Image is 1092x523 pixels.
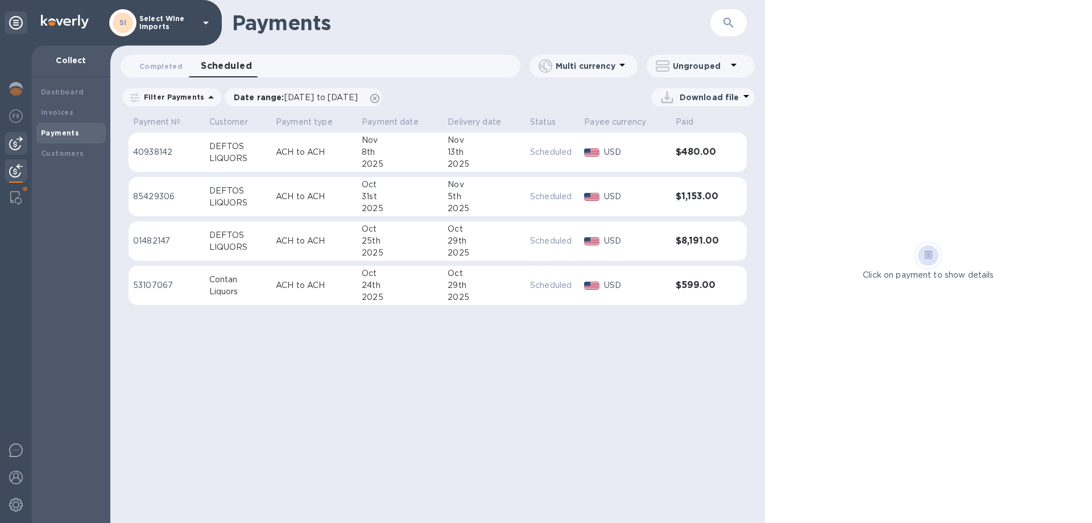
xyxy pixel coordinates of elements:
span: Payment type [276,116,348,128]
span: Payee currency [584,116,661,128]
p: Scheduled [530,191,575,203]
div: Oct [448,267,521,279]
b: Customers [41,149,84,158]
img: Logo [41,15,89,28]
span: Payment date [362,116,433,128]
p: Date range : [234,92,363,103]
img: USD [584,149,599,157]
span: Customer [209,116,263,128]
div: DEFTOS [209,229,267,241]
b: Invoices [41,108,73,117]
div: 31st [362,191,439,203]
p: Click on payment to show details [863,269,994,281]
div: 2025 [448,291,521,303]
p: Filter Payments [139,92,204,102]
div: 29th [448,279,521,291]
div: Oct [362,267,439,279]
p: Select Wine Imports [139,15,196,31]
p: Payment date [362,116,419,128]
div: Nov [362,134,439,146]
p: Payee currency [584,116,646,128]
b: Dashboard [41,88,84,96]
div: 2025 [362,158,439,170]
span: Delivery date [448,116,516,128]
p: ACH to ACH [276,191,353,203]
div: 5th [448,191,521,203]
p: Scheduled [530,235,575,247]
div: 2025 [448,247,521,259]
p: 85429306 [133,191,200,203]
p: ACH to ACH [276,235,353,247]
p: Delivery date [448,116,501,128]
h3: $480.00 [676,147,722,158]
span: Payment № [133,116,195,128]
div: 2025 [362,291,439,303]
div: 29th [448,235,521,247]
h3: $599.00 [676,280,722,291]
p: Multi currency [556,60,615,72]
img: USD [584,282,599,290]
p: ACH to ACH [276,279,353,291]
p: Ungrouped [673,60,727,72]
div: 2025 [362,247,439,259]
p: Payment № [133,116,180,128]
b: SI [119,18,127,27]
p: Scheduled [530,146,575,158]
b: Payments [41,129,79,137]
p: Payment type [276,116,333,128]
h3: $1,153.00 [676,191,722,202]
p: 53107067 [133,279,200,291]
p: ACH to ACH [276,146,353,158]
span: Status [530,116,570,128]
div: 25th [362,235,439,247]
h3: $8,191.00 [676,236,722,246]
div: 8th [362,146,439,158]
span: Paid [676,116,708,128]
p: 40938142 [133,146,200,158]
div: Contan [209,274,267,286]
div: Nov [448,179,521,191]
p: USD [604,279,667,291]
p: Status [530,116,556,128]
p: Collect [41,55,101,66]
p: Scheduled [530,279,575,291]
div: Nov [448,134,521,146]
div: LIQUORS [209,197,267,209]
p: USD [604,191,667,203]
span: Scheduled [201,58,252,74]
div: DEFTOS [209,185,267,197]
div: Unpin categories [5,11,27,34]
div: 2025 [448,158,521,170]
div: 24th [362,279,439,291]
div: Oct [362,223,439,235]
p: Download file [680,92,739,103]
div: DEFTOS [209,141,267,153]
div: LIQUORS [209,153,267,164]
span: Completed [139,60,183,72]
div: 2025 [362,203,439,215]
div: LIQUORS [209,241,267,253]
img: USD [584,237,599,245]
h1: Payments [232,11,710,35]
div: Oct [362,179,439,191]
div: Oct [448,223,521,235]
div: Liquors [209,286,267,298]
p: Customer [209,116,248,128]
p: Paid [676,116,693,128]
p: 01482147 [133,235,200,247]
p: USD [604,235,667,247]
img: USD [584,193,599,201]
div: 2025 [448,203,521,215]
p: USD [604,146,667,158]
span: [DATE] to [DATE] [284,93,358,102]
div: Date range:[DATE] to [DATE] [225,88,382,106]
img: Foreign exchange [9,109,23,123]
div: 13th [448,146,521,158]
